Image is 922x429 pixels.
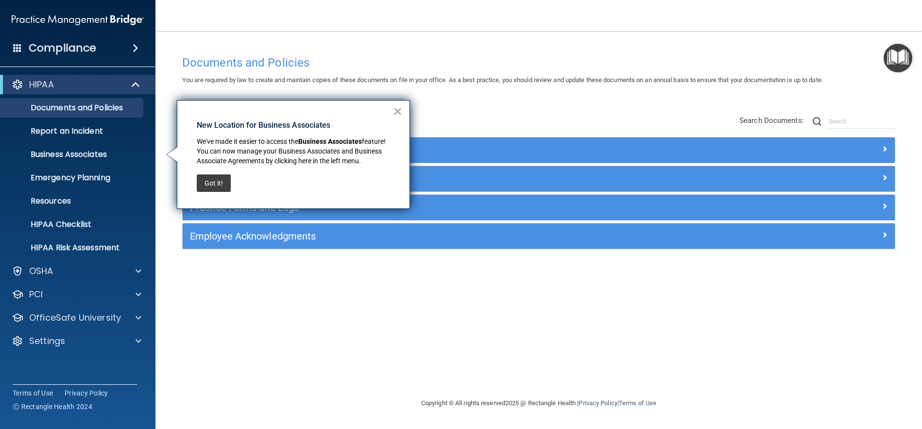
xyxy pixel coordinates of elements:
p: OSHA [29,265,53,277]
a: Privacy Policy [65,388,108,398]
p: Emergency Planning [6,173,139,183]
button: Got it! [197,174,231,192]
p: Documents and Policies [6,103,139,113]
h5: Practice Forms and Logs [190,202,710,213]
p: HIPAA [29,79,54,90]
span: You are required by law to create and maintain copies of these documents on file in your office. ... [182,76,823,84]
input: Search [829,114,895,129]
p: HIPAA Risk Assessment [6,243,139,253]
p: Resources [6,196,139,206]
strong: Business Associates [298,137,362,145]
iframe: Drift Widget Chat Controller [754,360,910,399]
img: ic-search.3b580494.png [813,117,821,126]
h4: Compliance [29,41,96,55]
p: Settings [29,335,65,347]
span: Ⓒ Rectangle Health 2024 [13,402,92,412]
span: We've made it easier to access the [197,137,298,145]
p: OfficeSafe University [29,312,121,324]
span: feature! You can now manage your Business Associates and Business Associate Agreements by clickin... [197,137,387,164]
div: Copyright © All rights reserved 2025 @ Rectangle Health | | [361,388,716,419]
p: PCI [29,289,43,300]
p: HIPAA Checklist [6,220,139,229]
span: Search Documents: [739,116,804,125]
button: Close [393,103,402,119]
h5: Employee Acknowledgments [190,231,710,241]
a: Terms of Use [619,399,656,407]
h4: Documents and Policies [182,56,895,69]
a: Privacy Policy [579,399,617,407]
p: New Location for Business Associates [197,120,393,131]
a: Terms of Use [13,388,53,398]
img: PMB logo [12,10,144,30]
h5: Policies [190,145,710,155]
p: Report an Incident [6,126,139,136]
p: Business Associates [6,150,139,159]
h5: Privacy Documents [190,173,710,184]
button: Open Resource Center [884,44,912,72]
